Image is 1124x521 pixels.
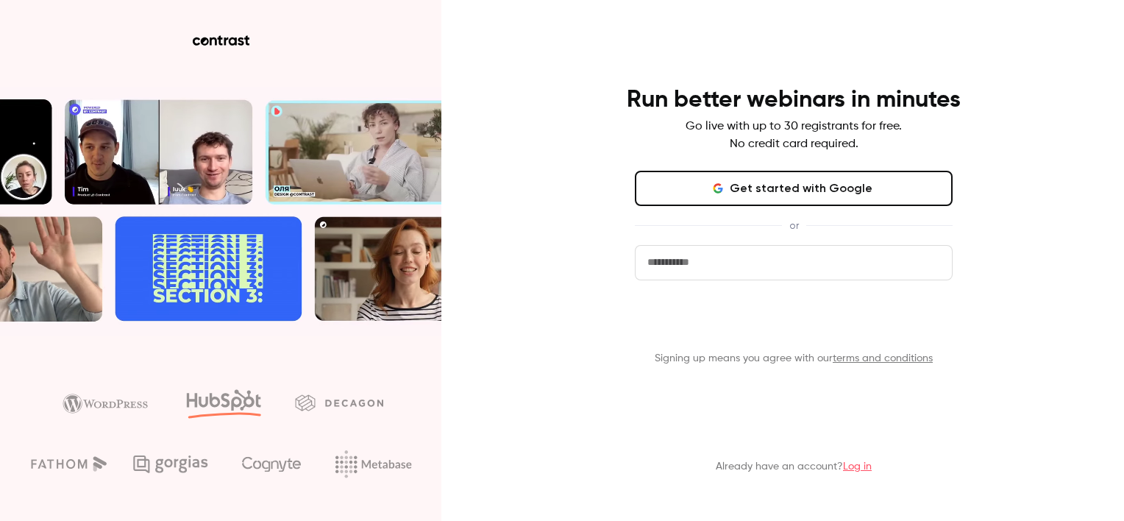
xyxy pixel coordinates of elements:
[782,218,806,233] span: or
[627,85,961,115] h4: Run better webinars in minutes
[843,461,872,472] a: Log in
[635,171,953,206] button: Get started with Google
[833,353,933,364] a: terms and conditions
[716,459,872,474] p: Already have an account?
[295,394,383,411] img: decagon
[686,118,902,153] p: Go live with up to 30 registrants for free. No credit card required.
[635,304,953,339] button: Get started
[635,351,953,366] p: Signing up means you agree with our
